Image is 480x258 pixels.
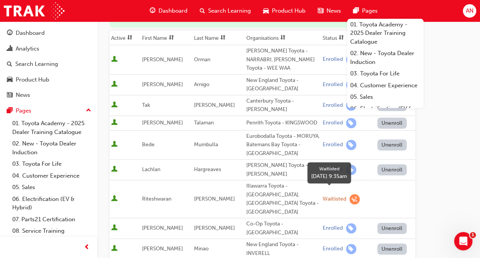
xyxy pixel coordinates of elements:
span: Search Learning [208,7,251,15]
span: learningRecordVerb_ENROLL-icon [346,140,356,150]
span: Product Hub [272,7,305,15]
span: pages-icon [7,108,13,114]
div: Penrith Toyota - KINGSWOOD [246,119,320,127]
span: [PERSON_NAME] [142,119,183,126]
a: 03. Toyota For Life [347,68,423,80]
div: Enrolled [323,56,343,63]
span: [PERSON_NAME] [142,56,183,63]
button: DashboardAnalyticsSearch LearningProduct HubNews [3,24,94,104]
div: Enrolled [323,245,343,253]
span: User is active [111,166,118,173]
div: Waitlisted [323,196,346,203]
span: up-icon [86,106,91,116]
button: Unenroll [377,118,407,129]
th: Toggle SortBy [110,31,141,45]
span: User is active [111,119,118,127]
a: 05. Sales [9,181,94,193]
span: [PERSON_NAME] [142,81,183,88]
a: Analytics [3,42,94,56]
a: pages-iconPages [347,3,384,19]
span: Mumbulla [194,141,218,148]
a: 08. Service Training [9,225,94,237]
a: Product Hub [3,73,94,87]
div: News [16,91,30,100]
span: User is active [111,56,118,64]
div: Enrolled [323,102,343,109]
button: AN [463,4,476,18]
span: car-icon [7,77,13,83]
iframe: Intercom live chat [454,232,472,250]
a: 06. Electrification (EV & Hybrid) [9,193,94,214]
span: Dashboard [158,7,187,15]
span: car-icon [263,6,269,16]
span: search-icon [200,6,205,16]
span: Talaman [194,119,214,126]
span: sorting-icon [127,35,133,41]
span: learningRecordVerb_ENROLL-icon [346,54,356,65]
th: Toggle SortBy [141,31,192,45]
span: User is active [111,141,118,149]
a: 02. New - Toyota Dealer Induction [9,138,94,158]
div: Analytics [16,44,39,53]
span: learningRecordVerb_ENROLL-icon [346,223,356,234]
div: Enrolled [323,225,343,232]
span: [PERSON_NAME] [142,225,183,231]
span: Lachlan [142,166,160,173]
a: 07. Parts21 Certification [9,214,94,225]
button: Unenroll [377,139,407,150]
span: prev-icon [84,243,90,252]
span: pages-icon [353,6,359,16]
div: Enrolled [323,141,343,149]
div: Illawarra Toyota - [GEOGRAPHIC_DATA], [GEOGRAPHIC_DATA] Toyota - [GEOGRAPHIC_DATA] [246,182,320,216]
a: 05. Sales [347,91,423,103]
a: 04. Customer Experience [347,80,423,91]
span: [PERSON_NAME] [142,245,183,252]
span: User is active [111,195,118,203]
span: Bede [142,141,155,148]
span: Tak [142,102,150,108]
span: [PERSON_NAME] [194,102,235,108]
span: learningRecordVerb_WAITLIST-icon [349,194,360,204]
span: guage-icon [7,30,13,37]
span: sorting-icon [339,35,344,41]
span: learningRecordVerb_ENROLL-icon [346,165,356,175]
a: 01. Toyota Academy - 2025 Dealer Training Catalogue [9,118,94,138]
span: Minao [194,245,208,252]
span: learningRecordVerb_ENROLL-icon [346,100,356,111]
span: News [326,7,341,15]
img: Trak [4,2,65,20]
a: guage-iconDashboard [144,3,194,19]
span: User is active [111,224,118,232]
span: sorting-icon [280,35,286,41]
a: car-iconProduct Hub [257,3,312,19]
span: sorting-icon [220,35,226,41]
button: Unenroll [377,164,407,175]
th: Toggle SortBy [245,31,321,45]
a: 03. Toyota For Life [9,158,94,170]
div: [PERSON_NAME] Toyota - [PERSON_NAME] [246,161,320,178]
span: learningRecordVerb_ENROLL-icon [346,244,356,254]
a: 06. Electrification (EV & Hybrid) [347,103,423,123]
div: [PERSON_NAME] Toyota - NARRABRI, [PERSON_NAME] Toyota - WEE WAA [246,47,320,73]
div: Product Hub [16,75,49,84]
a: News [3,88,94,102]
div: Canterbury Toyota - [PERSON_NAME] [246,97,320,114]
span: User is active [111,245,118,253]
button: Pages [3,104,94,118]
span: learningRecordVerb_ENROLL-icon [346,80,356,90]
div: New England Toyota - [GEOGRAPHIC_DATA] [246,76,320,93]
div: Enrolled [323,81,343,88]
span: 1 [470,232,476,238]
span: search-icon [7,61,12,68]
div: Search Learning [15,60,58,69]
button: Unenroll [377,243,407,255]
div: Waitlisted [311,165,347,172]
span: news-icon [7,92,13,99]
a: Dashboard [3,26,94,40]
div: [DATE] 9:35am [311,172,347,180]
div: Co-Op Toyota - [GEOGRAPHIC_DATA] [246,220,320,237]
span: Orman [194,56,210,63]
a: news-iconNews [312,3,347,19]
div: Enrolled [323,119,343,127]
span: sorting-icon [169,35,174,41]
